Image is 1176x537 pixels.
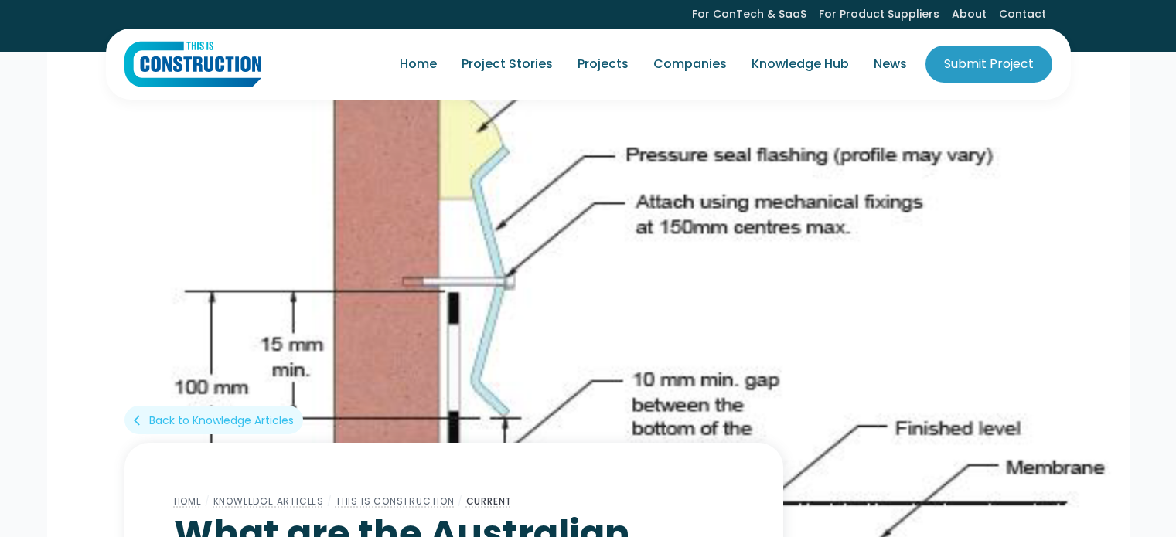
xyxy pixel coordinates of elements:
[174,495,202,508] a: Home
[861,42,919,86] a: News
[324,492,336,511] div: /
[134,413,146,428] div: arrow_back_ios
[925,46,1052,83] a: Submit Project
[124,41,261,87] img: This Is Construction Logo
[739,42,861,86] a: Knowledge Hub
[466,495,513,508] a: Current
[944,55,1034,73] div: Submit Project
[641,42,739,86] a: Companies
[149,413,294,428] div: Back to Knowledge Articles
[565,42,641,86] a: Projects
[124,406,303,434] a: arrow_back_iosBack to Knowledge Articles
[455,492,466,511] div: /
[336,495,455,508] a: This Is Construction
[213,495,324,508] a: Knowledge Articles
[124,41,261,87] a: home
[449,42,565,86] a: Project Stories
[202,492,213,511] div: /
[387,42,449,86] a: Home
